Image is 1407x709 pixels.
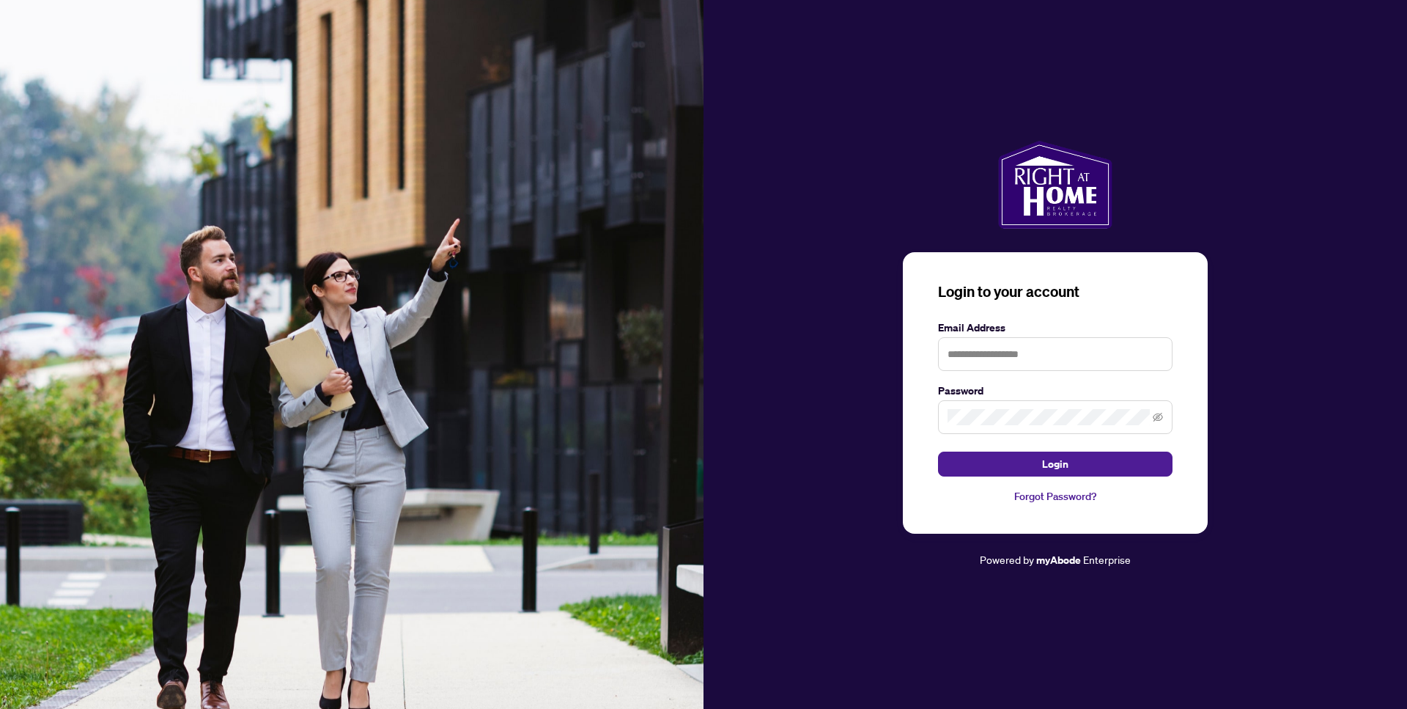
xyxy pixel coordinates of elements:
[938,383,1172,399] label: Password
[1083,553,1131,566] span: Enterprise
[1036,552,1081,568] a: myAbode
[938,488,1172,504] a: Forgot Password?
[938,452,1172,477] button: Login
[1153,412,1163,422] span: eye-invisible
[938,320,1172,336] label: Email Address
[998,141,1112,229] img: ma-logo
[980,553,1034,566] span: Powered by
[938,282,1172,302] h3: Login to your account
[1042,452,1068,476] span: Login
